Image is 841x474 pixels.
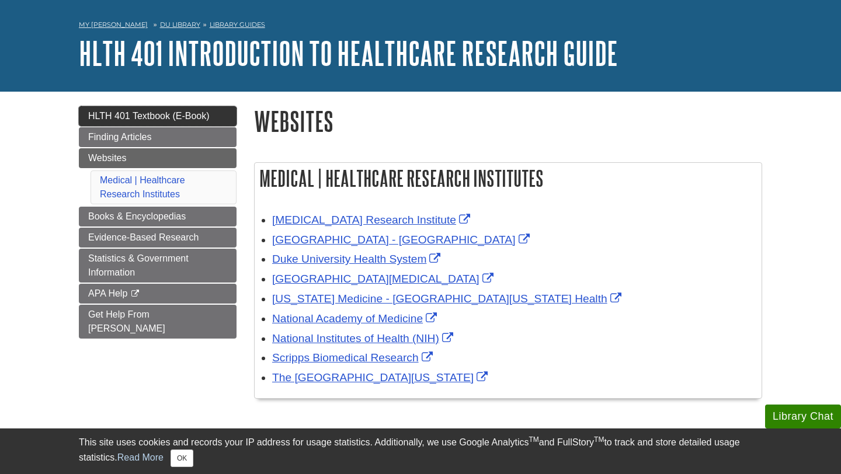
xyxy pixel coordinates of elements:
sup: TM [594,435,604,444]
h1: Websites [254,106,762,136]
a: Evidence-Based Research [79,228,237,248]
nav: breadcrumb [79,17,762,36]
a: DU Library [160,20,200,29]
a: HLTH 401 Textbook (E-Book) [79,106,237,126]
span: HLTH 401 Textbook (E-Book) [88,111,210,121]
a: Link opens in new window [272,273,496,285]
h2: Medical | Healthcare Research Institutes [255,163,762,194]
i: This link opens in a new window [130,290,140,298]
a: Read More [117,452,164,462]
span: Books & Encyclopedias [88,211,186,221]
a: APA Help [79,284,237,304]
a: Link opens in new window [272,351,436,364]
a: HLTH 401 Introduction to Healthcare Research Guide [79,35,618,71]
div: Guide Page Menu [79,106,237,339]
a: Link opens in new window [272,371,491,384]
a: Get Help From [PERSON_NAME] [79,305,237,339]
a: Finding Articles [79,127,237,147]
button: Library Chat [765,405,841,428]
button: Close [171,449,193,467]
a: Medical | Healthcare Research Institutes [100,175,185,199]
sup: TM [529,435,538,444]
span: Evidence-Based Research [88,232,199,242]
span: Websites [88,153,127,163]
a: Websites [79,148,237,168]
a: Statistics & Government Information [79,249,237,283]
a: Link opens in new window [272,312,440,325]
span: Get Help From [PERSON_NAME] [88,309,165,333]
a: Books & Encyclopedias [79,207,237,226]
a: Link opens in new window [272,253,443,265]
a: Library Guides [210,20,265,29]
span: Finding Articles [88,132,152,142]
span: APA Help [88,288,127,298]
a: Link opens in new window [272,214,473,226]
a: Link opens in new window [272,332,456,344]
a: Link opens in new window [272,292,624,305]
div: This site uses cookies and records your IP address for usage statistics. Additionally, we use Goo... [79,435,762,467]
span: Statistics & Government Information [88,253,189,277]
a: Link opens in new window [272,233,533,246]
a: My [PERSON_NAME] [79,20,148,30]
